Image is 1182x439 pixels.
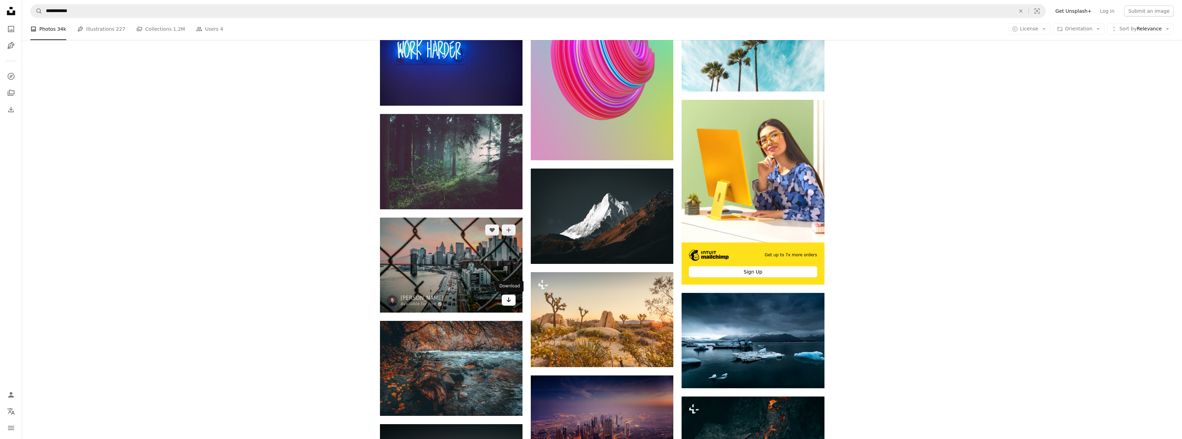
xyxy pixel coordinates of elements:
form: Find visuals sitewide [30,4,1046,18]
button: License [1008,23,1051,35]
img: file-1690386555781-336d1949dad1image [689,250,729,261]
a: Explore [4,69,18,83]
a: three green leaf trees below cirus clouds [682,41,824,47]
span: 4 [220,25,223,33]
a: Download [502,295,516,306]
button: Search Unsplash [31,4,42,18]
a: Photos [4,22,18,36]
a: the sun is setting over the desert with joshua trees [531,316,673,323]
button: Visual search [1029,4,1045,18]
a: Available for hire [401,302,444,307]
a: Illustrations [4,39,18,53]
span: Sort by [1119,26,1136,31]
a: Log in / Sign up [4,388,18,402]
a: glacier near body of water [682,337,824,344]
a: Home — Unsplash [4,4,18,19]
a: A snow covered mountain with a dark sky in the background [531,213,673,219]
button: Menu [4,421,18,435]
a: Get up to 7x more ordersSign Up [682,100,824,285]
a: trees on forest with sun rays [380,158,522,164]
a: Illustrations 227 [77,18,125,40]
span: Get up to 7x more orders [765,252,817,258]
img: Go to Matteo Catanese's profile [387,295,398,306]
span: 1.2M [173,25,185,33]
img: gray concrete building near body of water under gray and white sky [380,218,522,313]
span: License [1020,26,1038,31]
a: Get Unsplash+ [1051,6,1096,17]
a: blue Work Harder neon signage [380,63,522,69]
a: [PERSON_NAME] [401,295,444,302]
img: file-1722962862010-20b14c5a0a60image [682,100,824,242]
a: Users 4 [196,18,223,40]
button: Orientation [1053,23,1104,35]
button: Add to Collection [502,225,516,236]
button: Clear [1013,4,1028,18]
a: Download History [4,103,18,116]
a: Collections [4,86,18,100]
button: Submit an image [1124,6,1174,17]
a: gray concrete building near body of water under gray and white sky [380,262,522,268]
img: a log laying on the ground next to a river [380,321,522,416]
button: Language [4,404,18,418]
img: the sun is setting over the desert with joshua trees [531,272,673,367]
div: Download [496,281,524,292]
a: Log in [1096,6,1118,17]
span: Orientation [1065,26,1092,31]
a: aerial view photography of high rise building [531,412,673,419]
button: Like [485,225,499,236]
a: background pattern [531,55,673,61]
a: a log laying on the ground next to a river [380,365,522,371]
img: A snow covered mountain with a dark sky in the background [531,169,673,264]
button: Sort byRelevance [1107,23,1174,35]
img: trees on forest with sun rays [380,114,522,209]
img: blue Work Harder neon signage [380,26,522,106]
img: glacier near body of water [682,293,824,388]
span: Relevance [1119,26,1162,32]
a: Collections 1.2M [136,18,185,40]
span: 227 [116,25,125,33]
div: Sign Up [689,266,817,277]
